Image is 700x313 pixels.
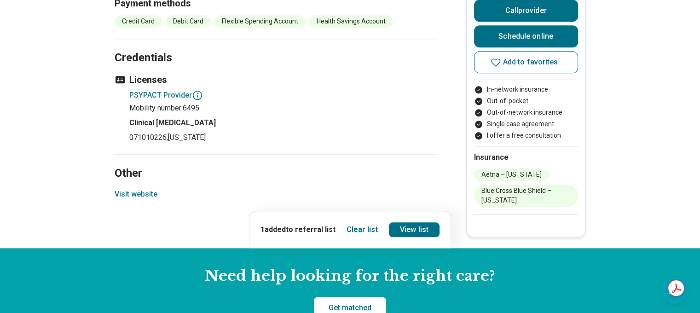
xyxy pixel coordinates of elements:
[7,267,693,286] h2: Need help looking for the right care?
[474,152,578,163] h2: Insurance
[389,222,440,237] a: View list
[474,131,578,140] li: I offer a free consultation
[129,117,437,128] h4: Clinical [MEDICAL_DATA]
[115,144,437,181] h2: Other
[474,25,578,47] a: Schedule online
[115,189,157,200] button: Visit website
[115,73,437,86] h3: Licenses
[167,133,206,142] span: , [US_STATE]
[474,168,549,181] li: Aetna – [US_STATE]
[474,108,578,117] li: Out-of-network insurance
[503,58,558,66] span: Add to favorites
[474,185,578,207] li: Blue Cross Blue Shield – [US_STATE]
[286,225,336,234] span: to referral list
[260,224,336,235] p: 1 added
[474,51,578,73] button: Add to favorites
[129,103,437,114] p: Mobility number: 6495
[347,224,378,235] button: Clear list
[115,28,437,66] h2: Credentials
[129,132,437,143] p: 071010226
[474,85,578,140] ul: Payment options
[115,15,162,28] li: Credit Card
[661,276,689,304] div: Open chat
[129,90,437,101] h4: PSYPACT Provider
[474,119,578,129] li: Single case agreement
[474,96,578,106] li: Out-of-pocket
[309,15,393,28] li: Health Savings Account
[474,85,578,94] li: In-network insurance
[166,15,211,28] li: Debit Card
[214,15,306,28] li: Flexible Spending Account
